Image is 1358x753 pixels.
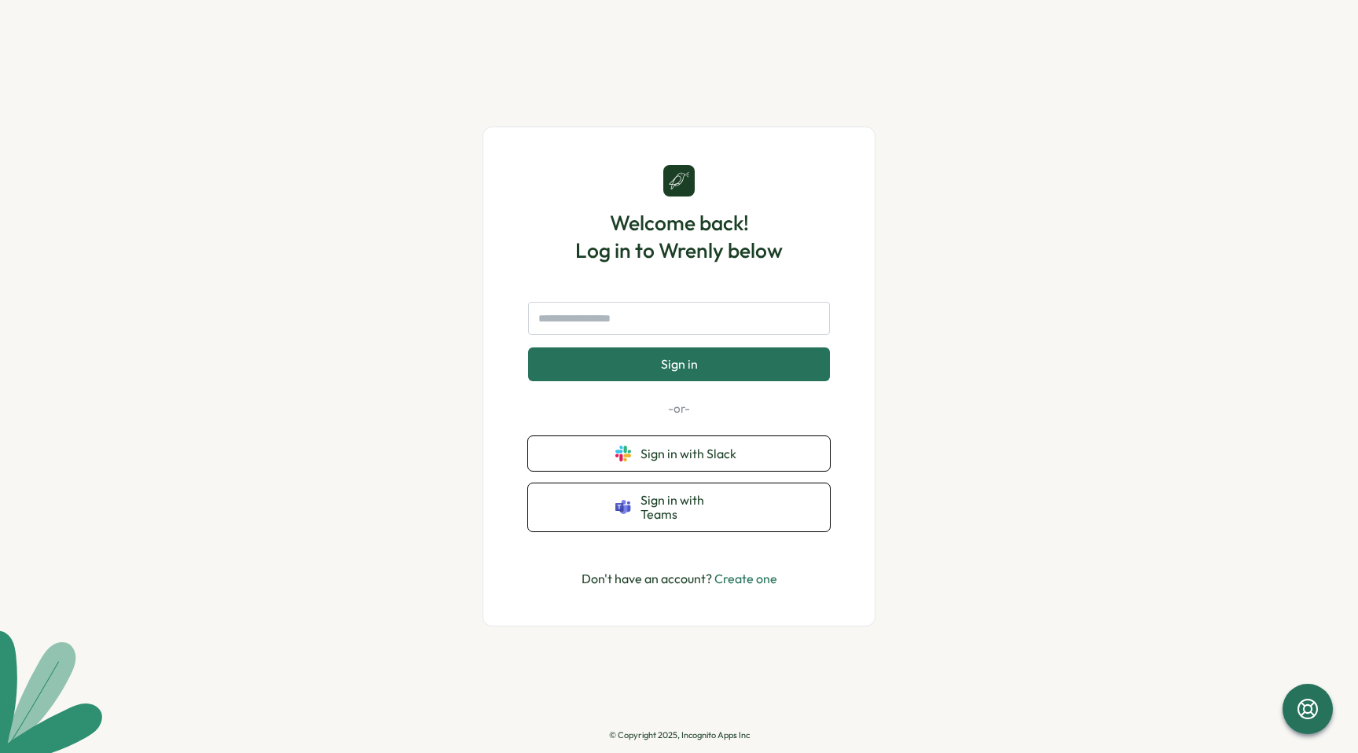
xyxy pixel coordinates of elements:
[528,483,830,531] button: Sign in with Teams
[640,493,743,522] span: Sign in with Teams
[582,569,777,589] p: Don't have an account?
[528,436,830,471] button: Sign in with Slack
[661,357,698,371] span: Sign in
[714,571,777,586] a: Create one
[609,730,750,740] p: © Copyright 2025, Incognito Apps Inc
[575,209,783,264] h1: Welcome back! Log in to Wrenly below
[528,347,830,380] button: Sign in
[640,446,743,461] span: Sign in with Slack
[528,400,830,417] p: -or-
